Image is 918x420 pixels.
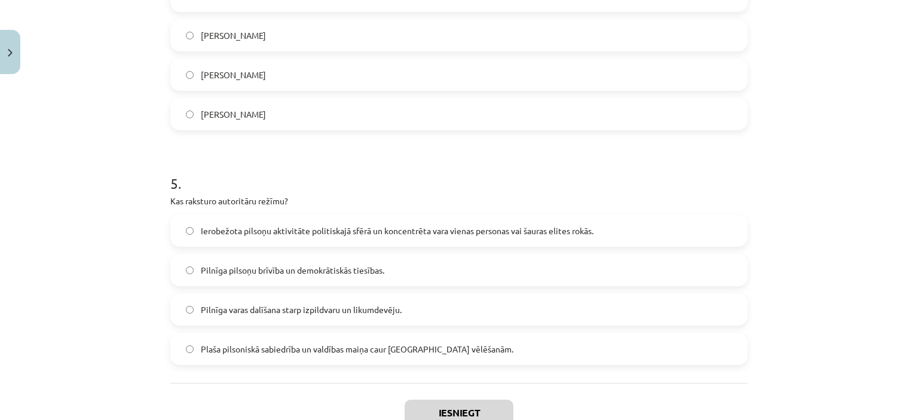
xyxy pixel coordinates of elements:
input: Pilnīga varas dalīšana starp izpildvaru un likumdevēju. [186,306,194,314]
span: [PERSON_NAME] [201,29,266,42]
span: [PERSON_NAME] [201,69,266,81]
input: [PERSON_NAME] [186,32,194,39]
p: Kas raksturo autoritāru režīmu? [170,195,748,207]
span: [PERSON_NAME] [201,108,266,121]
input: [PERSON_NAME] [186,111,194,118]
span: Pilnīga varas dalīšana starp izpildvaru un likumdevēju. [201,303,402,316]
span: Plaša pilsoniskā sabiedrība un valdības maiņa caur [GEOGRAPHIC_DATA] vēlēšanām. [201,343,513,355]
img: icon-close-lesson-0947bae3869378f0d4975bcd49f059093ad1ed9edebbc8119c70593378902aed.svg [8,49,13,57]
input: [PERSON_NAME] [186,71,194,79]
h1: 5 . [170,154,748,191]
span: Ierobežota pilsoņu aktivitāte politiskajā sfērā un koncentrēta vara vienas personas vai šauras el... [201,225,593,237]
input: Plaša pilsoniskā sabiedrība un valdības maiņa caur [GEOGRAPHIC_DATA] vēlēšanām. [186,345,194,353]
input: Pilnīga pilsoņu brīvība un demokrātiskās tiesības. [186,266,194,274]
span: Pilnīga pilsoņu brīvība un demokrātiskās tiesības. [201,264,384,277]
input: Ierobežota pilsoņu aktivitāte politiskajā sfērā un koncentrēta vara vienas personas vai šauras el... [186,227,194,235]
